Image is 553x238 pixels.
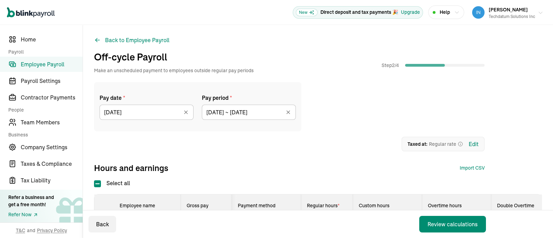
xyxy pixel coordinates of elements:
[238,202,275,209] span: Payment method
[120,202,155,209] span: Employee name
[21,143,83,151] span: Company Settings
[8,131,78,138] span: Business
[21,93,83,102] span: Contractor Payments
[21,176,83,184] span: Tax Liability
[94,180,101,187] input: Select all
[8,106,78,113] span: People
[88,216,116,232] button: Back
[428,6,464,19] button: Help
[428,202,462,209] span: Overtime hours
[187,202,226,209] div: Gross pay
[401,9,420,16] button: Upgrade
[100,94,194,102] label: Pay date
[94,162,168,173] span: Hours and earnings
[94,36,169,44] button: Back to Employee Payroll
[407,141,428,147] span: Taxed at:
[428,220,478,228] div: Review calculations
[518,205,553,238] iframe: Chat Widget
[460,164,485,172] button: Import CSV
[21,35,83,44] span: Home
[440,9,450,16] span: Help
[100,105,194,120] input: mm/dd/yyyy
[296,9,318,16] span: New
[8,194,54,208] div: Refer a business and get a free month!
[429,141,446,147] span: regular
[489,7,528,13] span: [PERSON_NAME]
[21,118,83,126] span: Team Members
[469,140,479,148] button: Edit
[21,60,83,68] span: Employee Payroll
[469,4,546,21] button: [PERSON_NAME]Techdatum Solutions Inc
[16,227,25,234] span: T&C
[21,77,83,85] span: Payroll Settings
[94,179,130,187] label: Select all
[94,50,254,64] h1: Off-cycle Payroll
[419,216,486,232] button: Review calculations
[202,105,296,120] input: mm/dd/yyyy to mm/dd/yyyy
[94,67,254,74] span: Make an unscheduled payment to employees outside regular pay periods
[7,2,55,22] nav: Global
[320,9,398,16] p: Direct deposit and tax payments 🎉
[37,227,67,234] span: Privacy Policy
[202,94,296,102] label: Pay period
[307,202,339,209] span: Regular hours
[382,62,402,69] span: Step 2 / 4
[8,211,54,218] a: Refer Now
[8,48,78,55] span: Payroll
[359,202,416,209] div: Custom hours
[497,202,547,209] div: Double Overtime
[429,141,456,147] span: rate
[21,160,83,168] span: Taxes & Compliance
[489,13,535,20] div: Techdatum Solutions Inc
